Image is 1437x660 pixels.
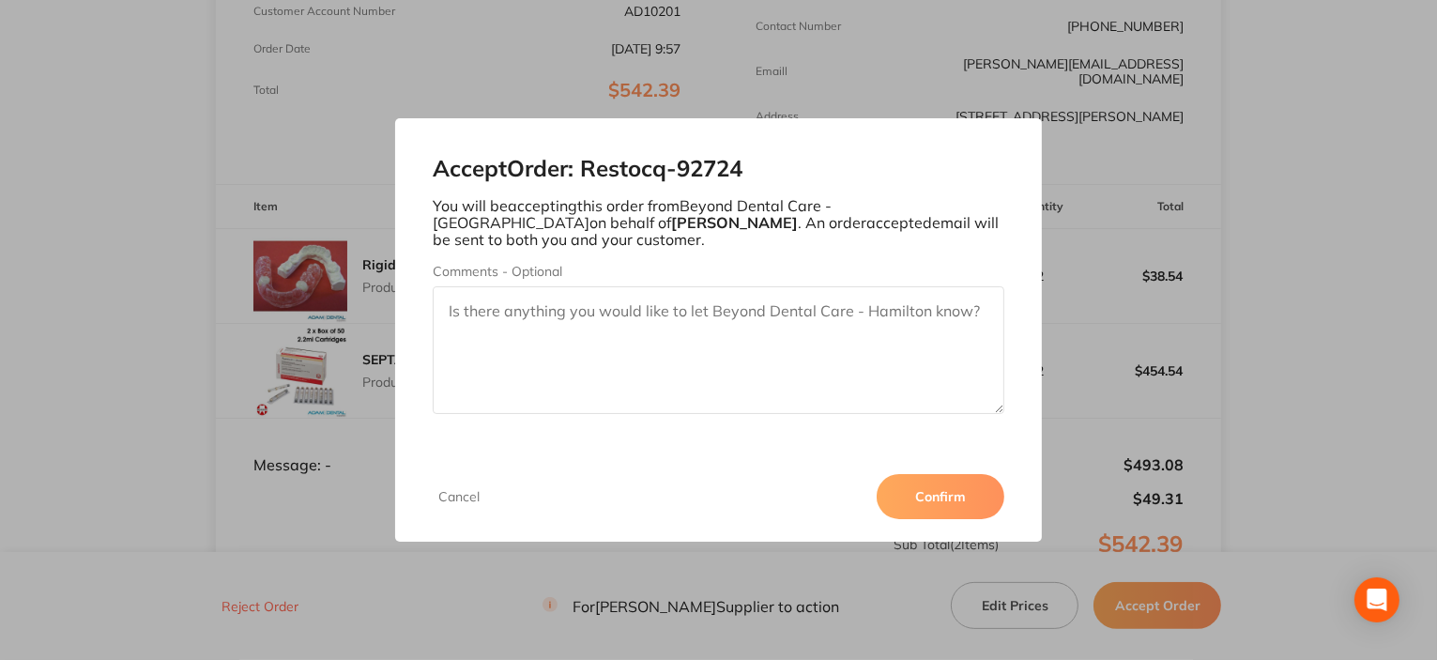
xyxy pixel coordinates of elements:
button: Confirm [877,474,1004,519]
h2: Accept Order: Restocq- 92724 [433,156,1004,182]
button: Cancel [433,488,485,505]
p: You will be accepting this order from Beyond Dental Care - [GEOGRAPHIC_DATA] on behalf of . An or... [433,197,1004,249]
div: Open Intercom Messenger [1354,577,1399,622]
label: Comments - Optional [433,264,1004,279]
b: [PERSON_NAME] [671,213,798,232]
